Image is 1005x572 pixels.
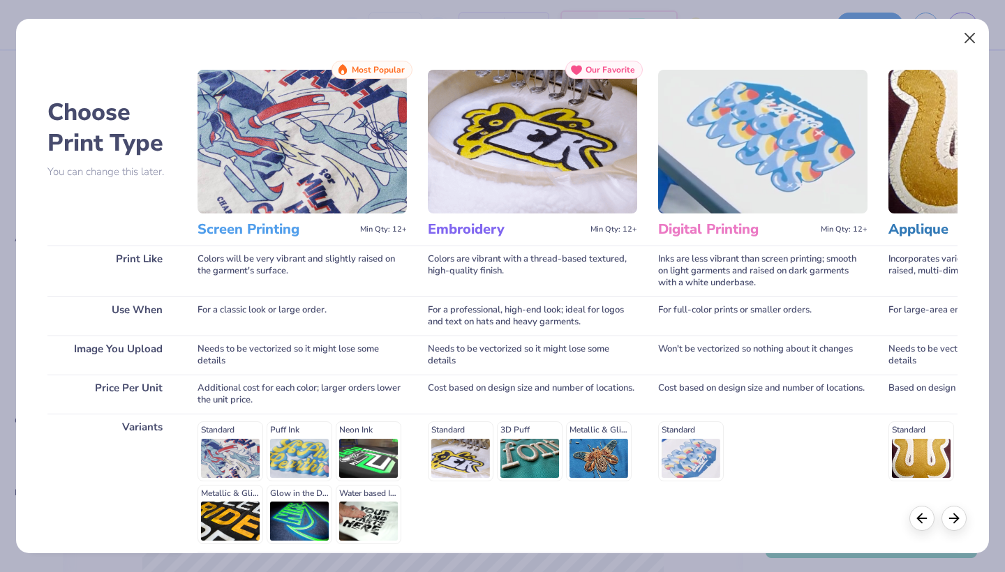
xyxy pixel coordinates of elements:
div: For full-color prints or smaller orders. [658,296,868,336]
h3: Screen Printing [198,220,355,239]
span: Most Popular [352,65,405,75]
span: Min Qty: 12+ [590,225,637,234]
div: Additional cost for each color; larger orders lower the unit price. [198,375,407,414]
img: Embroidery [428,70,637,213]
div: For a classic look or large order. [198,296,407,336]
div: Variants [47,414,177,552]
span: Min Qty: 12+ [360,225,407,234]
div: Print Like [47,246,177,296]
span: Our Favorite [586,65,635,75]
h2: Choose Print Type [47,97,177,158]
img: Screen Printing [198,70,407,213]
span: Min Qty: 12+ [821,225,868,234]
div: Won't be vectorized so nothing about it changes [658,336,868,375]
div: Needs to be vectorized so it might lose some details [198,336,407,375]
div: Needs to be vectorized so it might lose some details [428,336,637,375]
div: Cost based on design size and number of locations. [428,375,637,414]
div: Cost based on design size and number of locations. [658,375,868,414]
div: Use When [47,296,177,336]
div: Inks are less vibrant than screen printing; smooth on light garments and raised on dark garments ... [658,246,868,296]
h3: Digital Printing [658,220,815,239]
div: Price Per Unit [47,375,177,414]
p: You can change this later. [47,166,177,178]
button: Close [957,25,983,52]
div: Colors are vibrant with a thread-based textured, high-quality finish. [428,246,637,296]
img: Digital Printing [658,70,868,213]
h3: Embroidery [428,220,585,239]
div: Colors will be very vibrant and slightly raised on the garment's surface. [198,246,407,296]
div: For a professional, high-end look; ideal for logos and text on hats and heavy garments. [428,296,637,336]
div: Image You Upload [47,336,177,375]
